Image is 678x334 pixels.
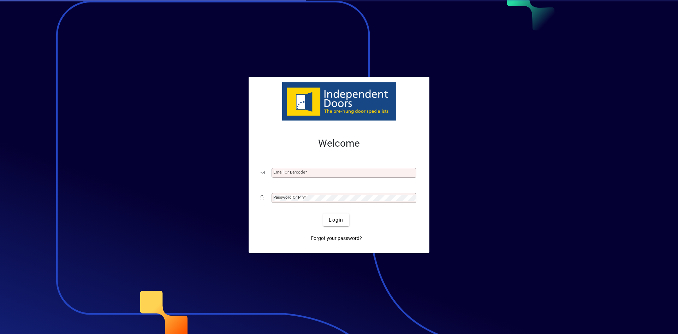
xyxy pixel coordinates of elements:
span: Login [329,216,343,224]
mat-label: Password or Pin [273,195,304,200]
span: Forgot your password? [311,235,362,242]
mat-label: Email or Barcode [273,170,305,175]
a: Forgot your password? [308,232,365,245]
h2: Welcome [260,137,418,150]
button: Login [323,213,349,226]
